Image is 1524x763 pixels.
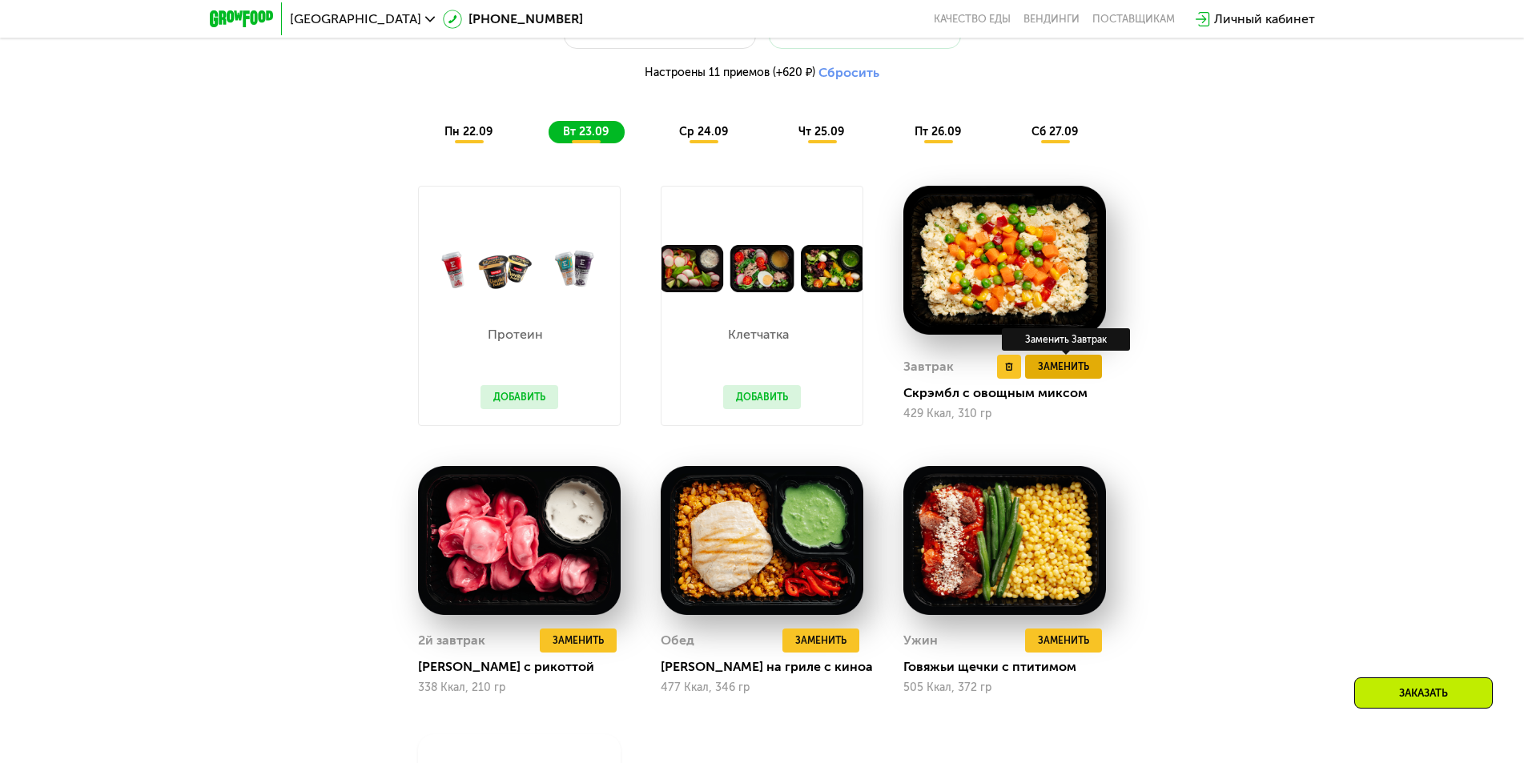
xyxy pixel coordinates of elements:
span: сб 27.09 [1031,125,1078,139]
button: Заменить [1025,628,1102,653]
div: 477 Ккал, 346 гр [661,681,863,694]
button: Заменить [1025,355,1102,379]
button: Заменить [782,628,859,653]
div: 505 Ккал, 372 гр [903,681,1106,694]
p: Клетчатка [723,328,793,341]
div: Завтрак [903,355,954,379]
div: 338 Ккал, 210 гр [418,681,621,694]
div: Ужин [903,628,938,653]
div: Заменить Завтрак [1002,328,1130,351]
span: Заменить [1038,359,1089,375]
a: Качество еды [934,13,1011,26]
span: пн 22.09 [444,125,493,139]
button: Добавить [723,385,801,409]
button: Сбросить [818,65,879,81]
span: пт 26.09 [915,125,961,139]
div: поставщикам [1092,13,1175,26]
span: Заменить [1038,632,1089,649]
span: чт 25.09 [798,125,844,139]
button: Заменить [540,628,617,653]
div: Заказать [1354,677,1493,709]
button: Добавить [481,385,558,409]
span: ср 24.09 [679,125,728,139]
div: [PERSON_NAME] на гриле с киноа [661,659,876,675]
span: [GEOGRAPHIC_DATA] [290,13,421,26]
span: Настроены 11 приемов (+620 ₽) [645,67,815,78]
a: [PHONE_NUMBER] [443,10,583,29]
div: Обед [661,628,694,653]
div: Личный кабинет [1214,10,1315,29]
div: 429 Ккал, 310 гр [903,408,1106,420]
a: Вендинги [1023,13,1080,26]
p: Протеин [481,328,550,341]
span: вт 23.09 [563,125,609,139]
div: 2й завтрак [418,628,485,653]
span: Заменить [795,632,846,649]
span: Заменить [553,632,604,649]
div: Говяжьи щечки с птитимом [903,659,1119,675]
div: Скрэмбл с овощным миксом [903,385,1119,401]
div: [PERSON_NAME] с рикоттой [418,659,633,675]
